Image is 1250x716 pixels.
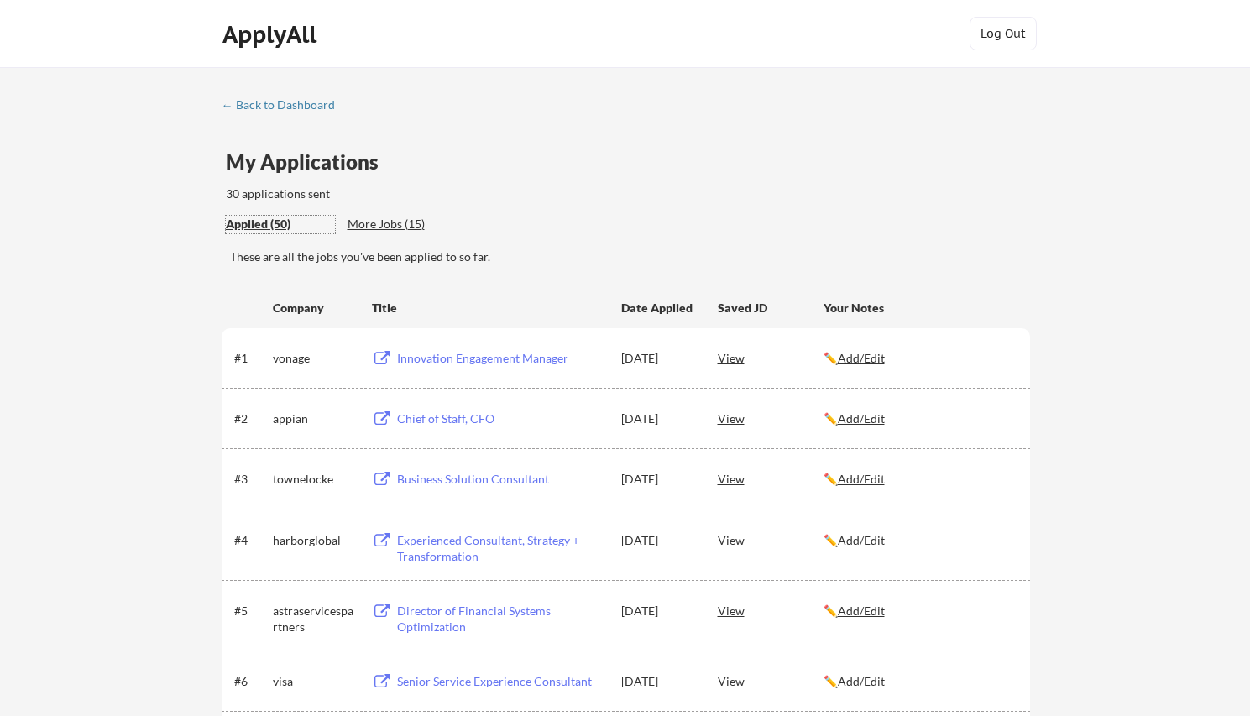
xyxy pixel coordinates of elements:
div: Date Applied [621,300,695,316]
div: View [718,595,824,625]
div: ✏️ [824,603,1015,619]
div: #5 [234,603,267,619]
div: View [718,403,824,433]
div: Experienced Consultant, Strategy + Transformation [397,532,605,565]
div: View [718,525,824,555]
div: These are job applications we think you'd be a good fit for, but couldn't apply you to automatica... [348,216,471,233]
u: Add/Edit [838,472,885,486]
div: Innovation Engagement Manager [397,350,605,367]
div: ✏️ [824,532,1015,549]
div: View [718,463,824,494]
div: Chief of Staff, CFO [397,410,605,427]
div: #1 [234,350,267,367]
div: ✏️ [824,673,1015,690]
div: Title [372,300,605,316]
div: #4 [234,532,267,549]
div: Your Notes [824,300,1015,316]
div: 30 applications sent [226,186,551,202]
div: [DATE] [621,410,695,427]
div: Senior Service Experience Consultant [397,673,605,690]
div: View [718,342,824,373]
div: #2 [234,410,267,427]
div: appian [273,410,357,427]
div: More Jobs (15) [348,216,471,233]
u: Add/Edit [838,674,885,688]
div: #6 [234,673,267,690]
div: [DATE] [621,673,695,690]
u: Add/Edit [838,351,885,365]
a: ← Back to Dashboard [222,98,348,115]
div: These are all the jobs you've been applied to so far. [230,248,1030,265]
div: [DATE] [621,532,695,549]
u: Add/Edit [838,533,885,547]
div: [DATE] [621,603,695,619]
div: These are all the jobs you've been applied to so far. [226,216,335,233]
div: #3 [234,471,267,488]
div: astraservicespartners [273,603,357,635]
div: Saved JD [718,292,824,322]
div: ← Back to Dashboard [222,99,348,111]
div: ✏️ [824,410,1015,427]
div: harborglobal [273,532,357,549]
div: ✏️ [824,350,1015,367]
div: visa [273,673,357,690]
div: [DATE] [621,350,695,367]
div: Business Solution Consultant [397,471,605,488]
div: My Applications [226,152,392,172]
div: View [718,666,824,696]
button: Log Out [970,17,1037,50]
div: Applied (50) [226,216,335,233]
div: ✏️ [824,471,1015,488]
div: townelocke [273,471,357,488]
div: [DATE] [621,471,695,488]
div: Director of Financial Systems Optimization [397,603,605,635]
div: ApplyAll [222,20,322,49]
div: vonage [273,350,357,367]
u: Add/Edit [838,411,885,426]
div: Company [273,300,357,316]
u: Add/Edit [838,604,885,618]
